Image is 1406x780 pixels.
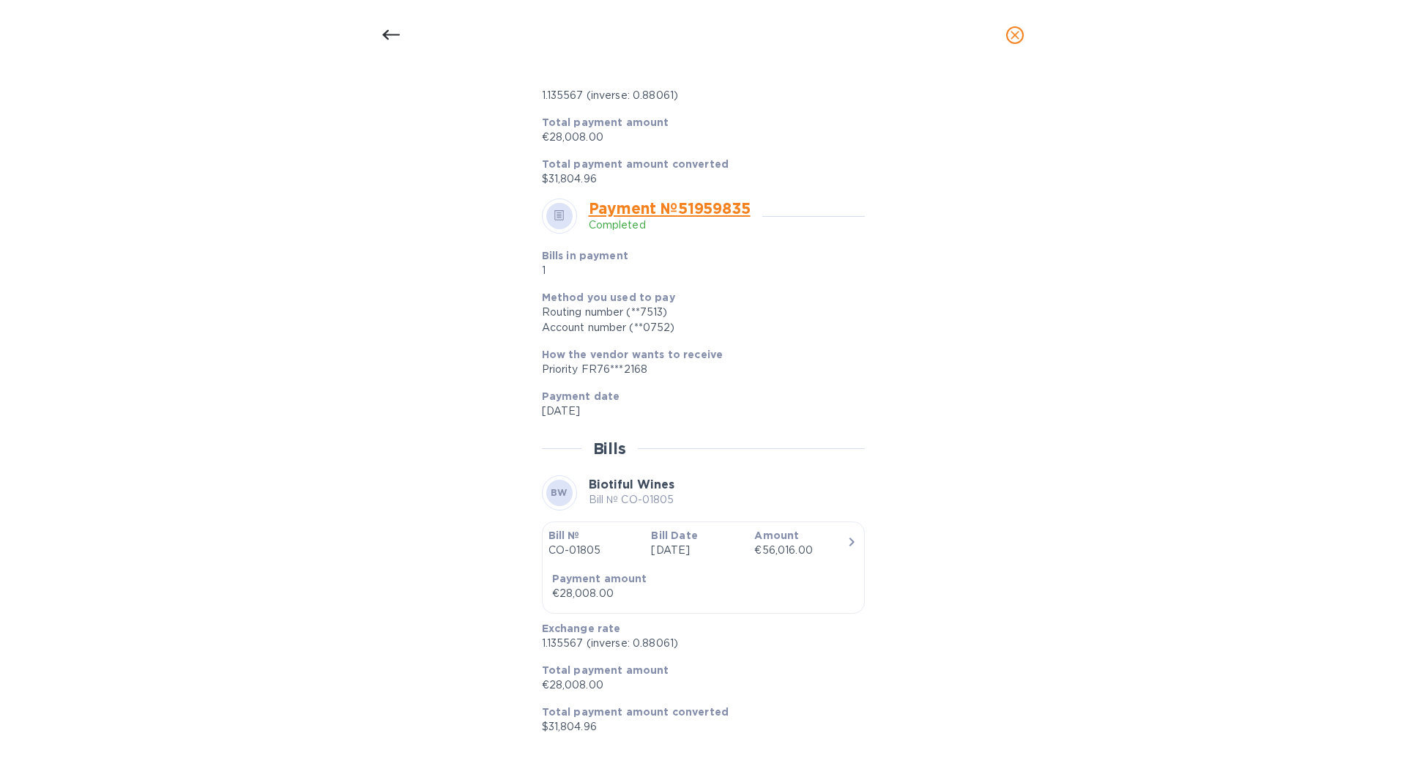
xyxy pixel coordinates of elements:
b: Bill № [548,530,580,541]
p: $31,804.96 [542,171,853,187]
div: Priority FR76***2168 [542,362,853,377]
p: Completed [589,218,751,233]
div: Account number (**0752) [542,320,853,335]
b: Exchange rate [542,623,621,634]
b: How the vendor wants to receive [542,349,724,360]
b: Method you used to pay [542,291,675,303]
b: Total payment amount [542,116,669,128]
a: Payment № 51959835 [589,199,751,218]
b: BW [551,487,568,498]
b: Biotiful Wines [589,478,674,491]
p: Bill № CO-01805 [589,492,674,508]
p: €28,008.00 [542,130,853,145]
p: 1 [542,263,749,278]
div: €28,008.00 [552,586,655,601]
b: Payment date [542,390,620,402]
b: Amount [754,530,799,541]
div: €56,016.00 [754,543,846,558]
b: Payment amount [552,573,647,584]
div: Routing number (**7513) [542,305,853,320]
h2: Bills [593,439,626,458]
button: close [997,18,1033,53]
b: Exchange rate [542,75,621,86]
p: 1.135567 (inverse: 0.88061) [542,636,853,651]
p: $31,804.96 [542,719,853,735]
p: [DATE] [542,404,853,419]
b: Total payment amount converted [542,706,729,718]
b: Total payment amount [542,664,669,676]
p: 1.135567 (inverse: 0.88061) [542,88,853,103]
b: Bill Date [651,530,697,541]
p: €28,008.00 [542,677,853,693]
p: CO-01805 [548,543,640,558]
b: Bills in payment [542,250,628,261]
p: [DATE] [651,543,743,558]
button: Bill №CO-01805Bill Date[DATE]Amount€56,016.00Payment amount€28,008.00 [542,521,865,614]
b: Total payment amount converted [542,158,729,170]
